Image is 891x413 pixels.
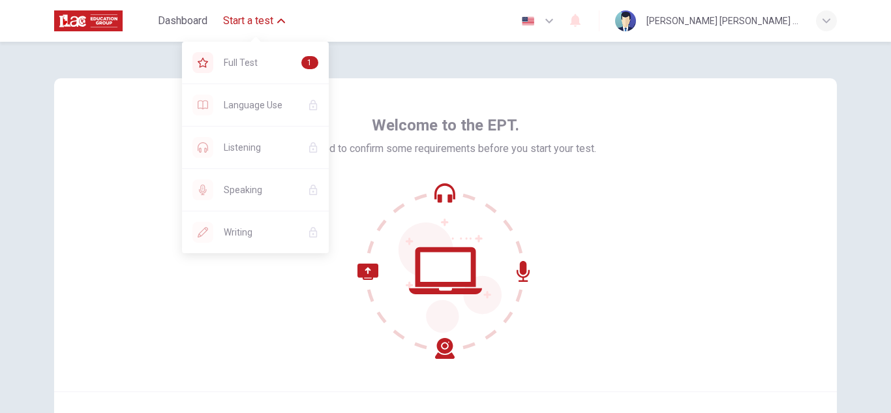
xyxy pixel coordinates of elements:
[520,16,536,26] img: en
[646,13,800,29] div: [PERSON_NAME] [PERSON_NAME] [PERSON_NAME]
[182,211,329,253] div: YOU NEED A LICENSE TO ACCESS THIS CONTENT
[182,42,329,84] div: Full Test1
[224,182,297,198] span: Speaking
[218,9,290,33] button: Start a test
[301,56,318,69] div: 1
[223,13,273,29] span: Start a test
[182,84,329,126] div: YOU NEED A LICENSE TO ACCESS THIS CONTENT
[224,224,297,240] span: Writing
[182,169,329,211] div: YOU NEED A LICENSE TO ACCESS THIS CONTENT
[153,9,213,33] button: Dashboard
[54,8,153,34] a: ILAC logo
[615,10,636,31] img: Profile picture
[182,127,329,168] div: YOU NEED A LICENSE TO ACCESS THIS CONTENT
[158,13,207,29] span: Dashboard
[372,115,519,136] span: Welcome to the EPT.
[54,8,123,34] img: ILAC logo
[224,55,291,70] span: Full Test
[224,97,297,113] span: Language Use
[295,141,596,157] span: We need to confirm some requirements before you start your test.
[224,140,297,155] span: Listening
